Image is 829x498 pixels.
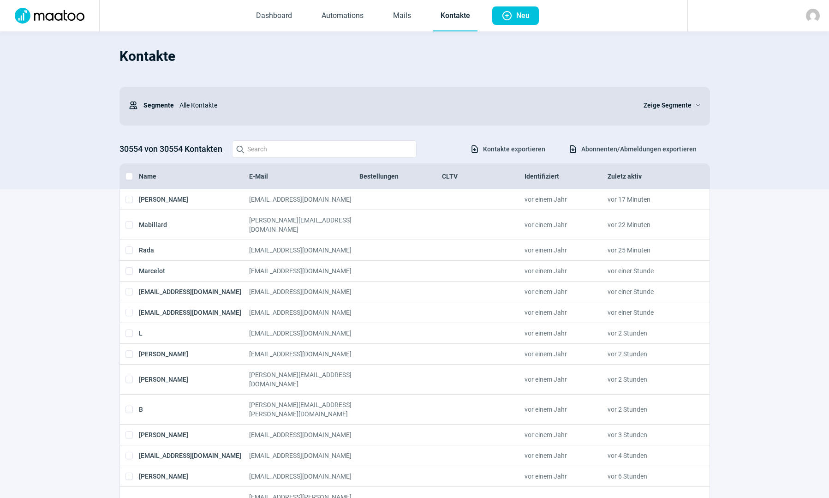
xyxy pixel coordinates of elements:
div: vor einem Jahr [525,287,607,296]
div: [EMAIL_ADDRESS][DOMAIN_NAME] [249,349,359,359]
div: vor einem Jahr [525,370,607,389]
div: [EMAIL_ADDRESS][DOMAIN_NAME] [249,287,359,296]
div: [PERSON_NAME] [139,370,249,389]
div: vor einem Jahr [525,451,607,460]
div: vor 2 Stunden [608,329,690,338]
div: vor einem Jahr [525,308,607,317]
img: Logo [9,8,90,24]
h3: 30554 von 30554 Kontakten [119,142,223,156]
div: [PERSON_NAME] [139,349,249,359]
div: Identifiziert [525,172,607,181]
div: Segmente [129,96,174,114]
button: Kontakte exportieren [460,141,555,157]
div: vor 6 Stunden [608,472,690,481]
button: Abonnenten/Abmeldungen exportieren [559,141,706,157]
div: vor einem Jahr [525,216,607,234]
span: Abonnenten/Abmeldungen exportieren [581,142,697,156]
div: Alle Kontakte [174,96,632,114]
span: Zeige Segmente [644,100,692,111]
div: Bestellungen [359,172,442,181]
div: L [139,329,249,338]
div: vor einem Jahr [525,349,607,359]
div: vor 25 Minuten [608,246,690,255]
div: vor einem Jahr [525,195,607,204]
div: CLTV [442,172,525,181]
div: [EMAIL_ADDRESS][DOMAIN_NAME] [249,430,359,439]
div: [EMAIL_ADDRESS][DOMAIN_NAME] [249,329,359,338]
div: [EMAIL_ADDRESS][DOMAIN_NAME] [249,195,359,204]
div: vor 17 Minuten [608,195,690,204]
div: [PERSON_NAME] [139,195,249,204]
a: Dashboard [249,1,299,31]
div: vor einer Stunde [608,266,690,276]
div: E-Mail [249,172,359,181]
div: [PERSON_NAME][EMAIL_ADDRESS][PERSON_NAME][DOMAIN_NAME] [249,400,359,419]
div: vor einem Jahr [525,246,607,255]
div: vor einer Stunde [608,308,690,317]
div: vor einem Jahr [525,400,607,419]
h1: Kontakte [119,41,710,72]
div: [EMAIL_ADDRESS][DOMAIN_NAME] [249,472,359,481]
div: vor 2 Stunden [608,370,690,389]
a: Mails [386,1,418,31]
div: Mabillard [139,216,249,234]
div: vor einem Jahr [525,266,607,276]
div: vor 4 Stunden [608,451,690,460]
div: [PERSON_NAME][EMAIL_ADDRESS][DOMAIN_NAME] [249,216,359,234]
div: [EMAIL_ADDRESS][DOMAIN_NAME] [139,287,249,296]
div: vor 2 Stunden [608,349,690,359]
div: [EMAIL_ADDRESS][DOMAIN_NAME] [249,308,359,317]
div: Rada [139,246,249,255]
input: Search [232,140,417,158]
div: B [139,400,249,419]
div: vor einem Jahr [525,472,607,481]
div: [EMAIL_ADDRESS][DOMAIN_NAME] [139,451,249,460]
div: vor 2 Stunden [608,400,690,419]
img: avatar [806,9,820,23]
div: vor einer Stunde [608,287,690,296]
div: Marcelot [139,266,249,276]
div: [PERSON_NAME] [139,472,249,481]
div: vor 22 Minuten [608,216,690,234]
button: Neu [492,6,539,25]
div: [EMAIL_ADDRESS][DOMAIN_NAME] [249,246,359,255]
div: Name [139,172,249,181]
div: [EMAIL_ADDRESS][DOMAIN_NAME] [249,451,359,460]
div: [PERSON_NAME][EMAIL_ADDRESS][DOMAIN_NAME] [249,370,359,389]
div: vor 3 Stunden [608,430,690,439]
div: [EMAIL_ADDRESS][DOMAIN_NAME] [249,266,359,276]
a: Kontakte [433,1,477,31]
span: Kontakte exportieren [483,142,545,156]
a: Automations [314,1,371,31]
div: Zuletz aktiv [608,172,690,181]
div: vor einem Jahr [525,430,607,439]
span: Neu [516,6,530,25]
div: [EMAIL_ADDRESS][DOMAIN_NAME] [139,308,249,317]
div: vor einem Jahr [525,329,607,338]
div: [PERSON_NAME] [139,430,249,439]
